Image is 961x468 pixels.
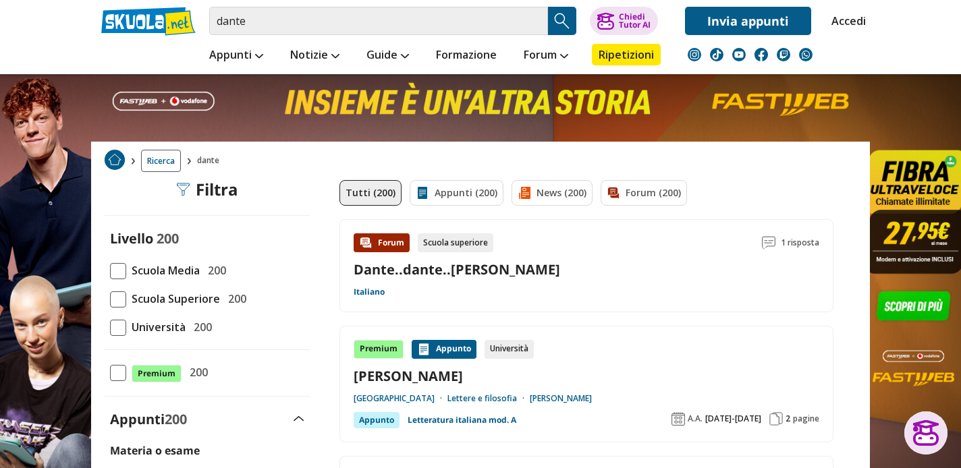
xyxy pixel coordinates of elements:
[354,340,404,359] div: Premium
[412,340,476,359] div: Appunto
[688,413,703,424] span: A.A.
[619,13,651,29] div: Chiedi Tutor AI
[209,7,548,35] input: Cerca appunti, riassunti o versioni
[592,44,661,65] a: Ripetizioni
[418,233,493,252] div: Scuola superiore
[188,318,212,336] span: 200
[157,229,179,247] span: 200
[354,393,447,404] a: [GEOGRAPHIC_DATA]
[786,413,790,424] span: 2
[354,260,560,279] a: Dante..dante..[PERSON_NAME]
[110,443,200,458] label: Materia o esame
[294,416,304,421] img: Apri e chiudi sezione
[485,340,534,359] div: Università
[339,180,402,206] a: Tutti (200)
[105,150,125,170] img: Home
[206,44,267,68] a: Appunti
[165,410,187,428] span: 200
[530,393,592,404] a: [PERSON_NAME]
[732,48,746,61] img: youtube
[518,186,531,200] img: News filtro contenuto
[354,233,410,252] div: Forum
[705,413,761,424] span: [DATE]-[DATE]
[671,412,685,426] img: Anno accademico
[417,343,431,356] img: Appunti contenuto
[223,290,246,308] span: 200
[777,48,790,61] img: twitch
[762,236,775,250] img: Commenti lettura
[688,48,701,61] img: instagram
[433,44,500,68] a: Formazione
[177,180,238,199] div: Filtra
[416,186,429,200] img: Appunti filtro contenuto
[363,44,412,68] a: Guide
[197,150,225,172] span: dante
[548,7,576,35] button: Search Button
[607,186,620,200] img: Forum filtro contenuto
[359,236,373,250] img: Forum contenuto
[141,150,181,172] a: Ricerca
[177,183,190,196] img: Filtra filtri mobile
[831,7,860,35] a: Accedi
[590,7,658,35] button: ChiediTutor AI
[110,229,153,247] label: Livello
[126,318,186,336] span: Università
[202,262,226,279] span: 200
[754,48,768,61] img: facebook
[410,180,503,206] a: Appunti (200)
[552,11,572,31] img: Cerca appunti, riassunti o versioni
[793,413,819,424] span: pagine
[447,393,530,404] a: Lettere e filosofia
[354,367,819,385] a: [PERSON_NAME]
[132,365,182,382] span: Premium
[110,410,187,428] label: Appunti
[710,48,723,61] img: tiktok
[126,262,200,279] span: Scuola Media
[799,48,813,61] img: WhatsApp
[126,290,220,308] span: Scuola Superiore
[105,150,125,172] a: Home
[184,363,208,381] span: 200
[354,287,385,297] a: Italiano
[354,412,400,428] div: Appunto
[769,412,783,426] img: Pagine
[287,44,343,68] a: Notizie
[520,44,572,68] a: Forum
[781,233,819,252] span: 1 risposta
[408,412,516,428] a: Letteratura italiana mod. A
[601,180,687,206] a: Forum (200)
[685,7,811,35] a: Invia appunti
[512,180,593,206] a: News (200)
